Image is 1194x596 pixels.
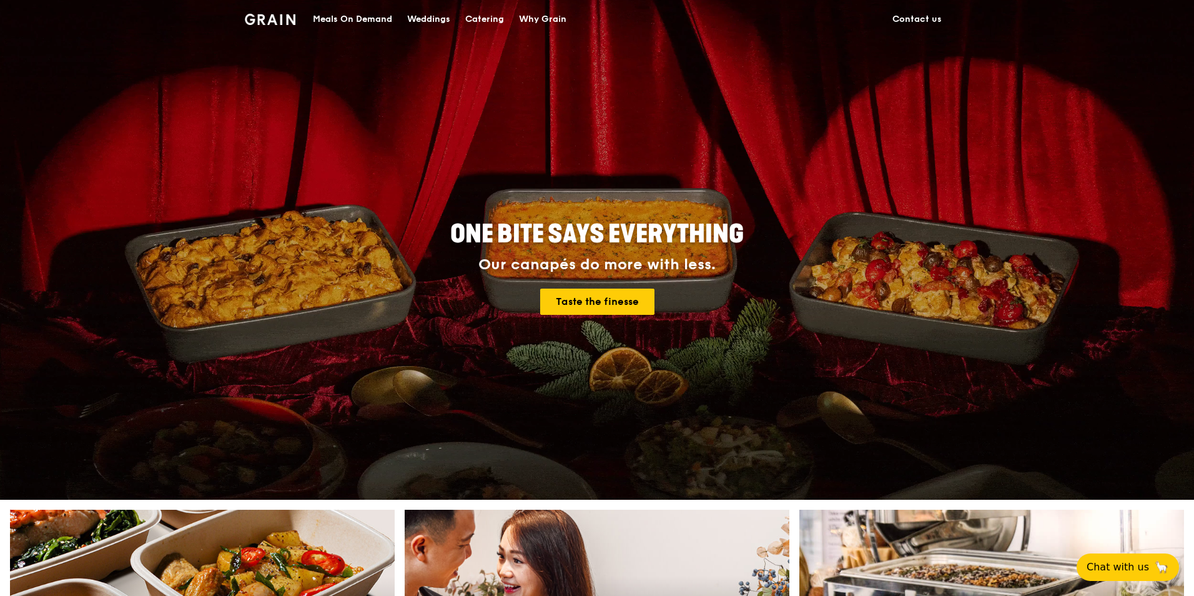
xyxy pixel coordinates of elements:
a: Why Grain [511,1,574,38]
a: Taste the finesse [540,289,654,315]
span: 🦙 [1154,560,1169,575]
a: Weddings [400,1,458,38]
img: Grain [245,14,295,25]
div: Our canapés do more with less. [372,256,822,274]
a: Catering [458,1,511,38]
div: Why Grain [519,1,566,38]
div: Weddings [407,1,450,38]
span: Chat with us [1087,560,1149,575]
div: Catering [465,1,504,38]
span: ONE BITE SAYS EVERYTHING [450,219,744,249]
a: Contact us [885,1,949,38]
div: Meals On Demand [313,1,392,38]
button: Chat with us🦙 [1077,554,1179,581]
